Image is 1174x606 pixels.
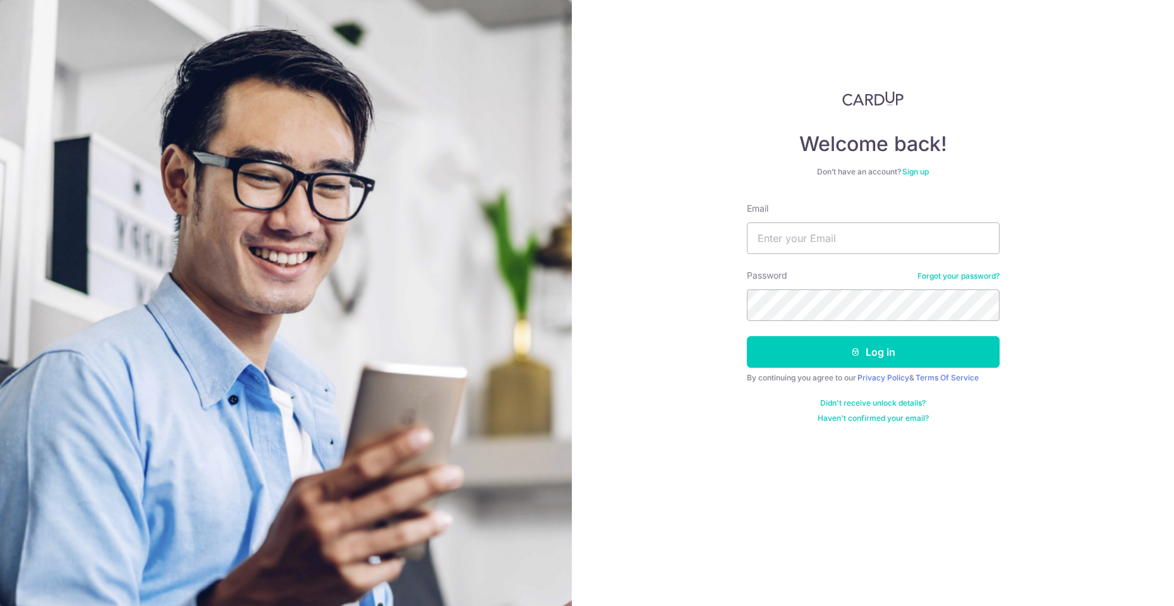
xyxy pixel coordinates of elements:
input: Enter your Email [747,222,1000,254]
a: Terms Of Service [916,373,979,382]
a: Sign up [902,167,929,176]
button: Log in [747,336,1000,368]
a: Haven't confirmed your email? [818,413,929,423]
img: CardUp Logo [842,91,904,106]
a: Forgot your password? [917,271,1000,281]
a: Privacy Policy [857,373,909,382]
label: Password [747,269,787,282]
div: Don’t have an account? [747,167,1000,177]
h4: Welcome back! [747,131,1000,157]
label: Email [747,202,768,215]
div: By continuing you agree to our & [747,373,1000,383]
a: Didn't receive unlock details? [820,398,926,408]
